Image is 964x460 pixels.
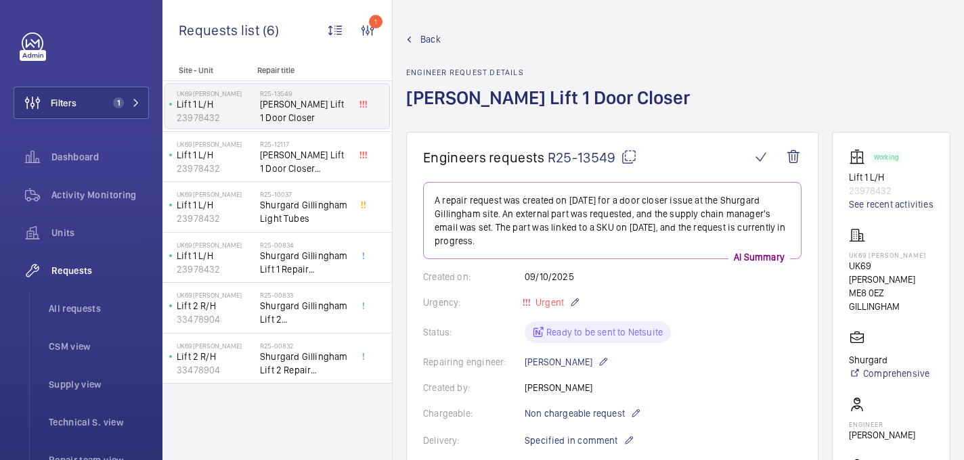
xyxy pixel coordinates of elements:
[423,149,545,166] span: Engineers requests
[849,353,929,367] p: Shurgard
[849,149,871,165] img: elevator.svg
[849,198,934,211] a: See recent activities
[162,66,252,75] p: Site - Unit
[260,148,349,175] span: [PERSON_NAME] Lift 1 Door Closer Aircord.
[51,188,149,202] span: Activity Monitoring
[177,363,255,377] p: 33478904
[51,264,149,277] span: Requests
[51,226,149,239] span: Units
[177,241,255,249] p: UK69 [PERSON_NAME]
[177,313,255,326] p: 33478904
[177,262,255,276] p: 23978432
[525,354,609,370] p: [PERSON_NAME]
[177,140,255,148] p: UK69 [PERSON_NAME]
[435,193,790,248] p: A repair request was created on [DATE] for a door closer issue at the Shurgard Gillingham site. A...
[177,350,255,363] p: Lift 2 R/H
[113,97,124,108] span: 1
[874,155,898,160] p: Working
[420,32,441,46] span: Back
[177,299,255,313] p: Lift 2 R/H
[260,198,349,225] span: Shurgard Gillingham Light Tubes
[49,415,149,429] span: Technical S. view
[177,291,255,299] p: UK69 [PERSON_NAME]
[49,377,149,391] span: Supply view
[260,97,349,124] span: [PERSON_NAME] Lift 1 Door Closer
[849,184,934,198] p: 23978432
[177,162,255,175] p: 23978432
[177,212,255,225] p: 23978432
[548,149,637,166] span: R25-13549
[49,340,149,353] span: CSM view
[260,140,349,148] h2: R25-12117
[260,350,349,377] span: Shurgard Gillingham Lift 2 Repair [PERSON_NAME] Items
[14,87,149,119] button: Filters1
[533,297,564,308] span: Urgent
[849,259,934,286] p: UK69 [PERSON_NAME]
[260,249,349,276] span: Shurgard Gillingham Lift 1 Repair [PERSON_NAME] Items
[257,66,347,75] p: Repair title
[177,111,255,124] p: 23978432
[177,97,255,111] p: Lift 1 L/H
[849,367,929,380] a: Comprehensive
[177,190,255,198] p: UK69 [PERSON_NAME]
[849,428,915,442] p: [PERSON_NAME]
[525,432,634,448] p: Specified in comment
[406,68,698,77] h2: Engineer request details
[849,286,934,313] p: ME8 0EZ GILLINGHAM
[260,342,349,350] h2: R25-00832
[728,250,790,264] p: AI Summary
[177,198,255,212] p: Lift 1 L/H
[260,190,349,198] h2: R25-10037
[260,291,349,299] h2: R25-00833
[51,150,149,164] span: Dashboard
[260,299,349,326] span: Shurgard Gillingham Lift 2 [PERSON_NAME] Items
[406,85,698,132] h1: [PERSON_NAME] Lift 1 Door Closer
[849,170,934,184] p: Lift 1 L/H
[177,89,255,97] p: UK69 [PERSON_NAME]
[179,22,263,39] span: Requests list
[260,89,349,97] h2: R25-13549
[49,302,149,315] span: All requests
[177,148,255,162] p: Lift 1 L/H
[849,251,934,259] p: UK69 [PERSON_NAME]
[51,96,76,110] span: Filters
[525,407,625,420] span: Non chargeable request
[177,249,255,262] p: Lift 1 L/H
[177,342,255,350] p: UK69 [PERSON_NAME]
[260,241,349,249] h2: R25-00834
[849,420,915,428] p: Engineer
